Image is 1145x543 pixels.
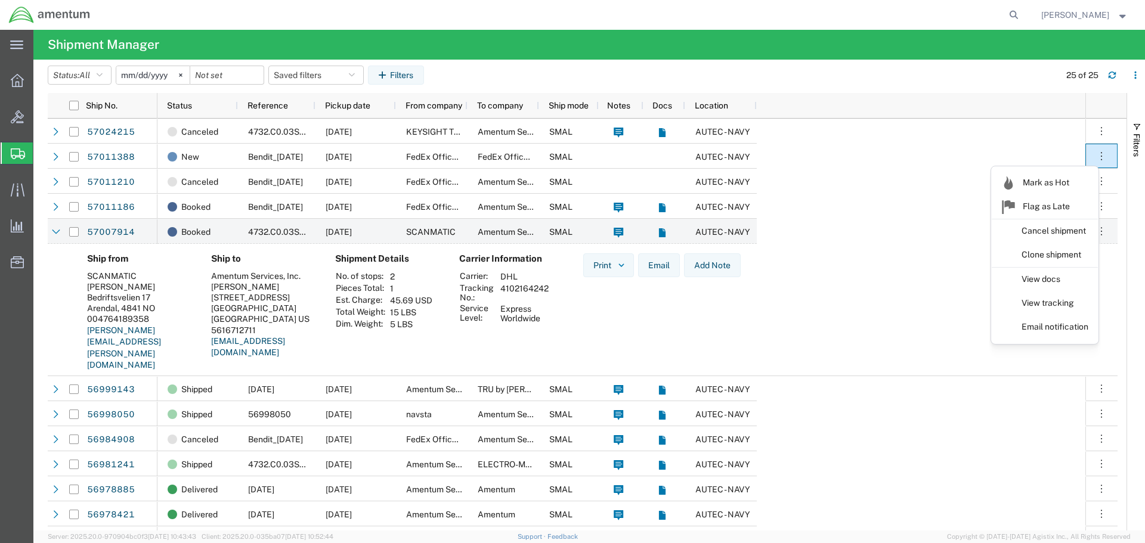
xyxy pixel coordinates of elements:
[326,227,352,237] span: 10/03/2025
[181,402,212,427] span: Shipped
[549,101,589,110] span: Ship mode
[406,384,496,394] span: Amentum Services, Inc.
[86,173,135,192] a: 57011210
[248,435,303,444] span: Bendit_10-03-2025
[549,177,572,187] span: SMAL
[285,533,333,540] span: [DATE] 10:52:44
[181,477,218,502] span: Delivered
[549,127,572,136] span: SMAL
[478,409,567,419] span: Amentum Services, Inc.
[695,177,750,187] span: AUTEC - NAVY
[695,460,750,469] span: AUTEC - NAVY
[478,460,615,469] span: ELECTRO-METRICS CORPORATION
[406,435,531,444] span: FedEx Office Print & Ship Center
[87,271,192,281] div: SCANMATIC
[947,532,1131,542] span: Copyright © [DATE]-[DATE] Agistix Inc., All Rights Reserved
[477,101,523,110] span: To company
[211,325,316,336] div: 5616712711
[326,460,352,469] span: 10/02/2025
[248,202,303,212] span: Bendit_10-3-2025
[335,253,440,264] h4: Shipment Details
[406,485,496,494] span: Amentum Services, Inc.
[248,510,274,519] span: 30SEPT2025
[616,260,627,271] img: dropdown
[583,253,634,277] button: Print
[211,253,316,264] h4: Ship to
[87,303,192,314] div: Arendal, 4841 NO
[211,336,285,358] a: [EMAIL_ADDRESS][DOMAIN_NAME]
[86,405,135,424] a: 56998050
[1041,8,1109,21] span: Ahmed Warraiat
[695,435,750,444] span: AUTEC - NAVY
[87,325,161,370] a: [PERSON_NAME][EMAIL_ADDRESS][PERSON_NAME][DOMAIN_NAME]
[326,435,352,444] span: 10/03/2025
[478,202,567,212] span: Amentum Services, Inc.
[607,101,630,110] span: Notes
[478,510,515,519] span: Amentum
[1066,69,1098,82] div: 25 of 25
[181,452,212,477] span: Shipped
[211,303,316,314] div: [GEOGRAPHIC_DATA]
[695,202,750,212] span: AUTEC - NAVY
[549,384,572,394] span: SMAL
[326,202,352,212] span: 10/03/2025
[459,283,496,303] th: Tracking No.:
[335,306,386,318] th: Total Weight:
[549,510,572,519] span: SMAL
[181,219,211,244] span: Booked
[496,283,555,303] td: 4102164242
[248,177,303,187] span: Bendit_10-03-2025
[386,318,437,330] td: 5 LBS
[86,198,135,217] a: 57011186
[335,271,386,283] th: No. of stops:
[459,271,496,283] th: Carrier:
[695,152,750,162] span: AUTEC - NAVY
[386,271,437,283] td: 2
[248,384,274,394] span: 01OCT2025
[638,253,680,277] button: Email
[386,283,437,294] td: 1
[549,460,572,469] span: SMAL
[549,202,572,212] span: SMAL
[86,430,135,449] a: 56984908
[248,409,291,419] span: 56998050
[478,177,567,187] span: Amentum Services, Inc.
[992,171,1098,195] a: Mark as Hot
[181,502,218,527] span: Delivered
[87,253,192,264] h4: Ship from
[48,66,112,85] button: Status:All
[478,152,602,162] span: FedEx Office Print & Ship Center
[86,480,135,499] a: 56978885
[335,318,386,330] th: Dim. Weight:
[79,70,90,80] span: All
[695,101,728,110] span: Location
[248,127,386,136] span: 4732.C0.03SL.14090100.880E0110
[86,101,117,110] span: Ship No.
[406,101,462,110] span: From company
[496,303,555,324] td: Express Worldwide
[695,485,750,494] span: AUTEC - NAVY
[549,409,572,419] span: SMAL
[87,281,192,292] div: [PERSON_NAME]
[86,148,135,167] a: 57011388
[695,227,750,237] span: AUTEC - NAVY
[248,152,303,162] span: Bendit_9-26-2025
[211,281,316,292] div: [PERSON_NAME]
[167,101,192,110] span: Status
[406,127,514,136] span: KEYSIGHT TECHNOLOGIES
[247,101,288,110] span: Reference
[992,221,1098,242] a: Cancel shipment
[86,505,135,525] a: 56978421
[86,223,135,242] a: 57007914
[86,455,135,474] a: 56981241
[496,271,555,283] td: DHL
[181,144,199,169] span: New
[992,195,1098,219] a: Flag as Late
[326,152,352,162] span: 10/02/2025
[8,6,91,24] img: logo
[695,384,750,394] span: AUTEC - NAVY
[406,152,531,162] span: FedEx Office Print & Ship Center
[202,533,333,540] span: Client: 2025.20.0-035ba07
[478,435,567,444] span: Amentum Services, Inc.
[459,253,555,264] h4: Carrier Information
